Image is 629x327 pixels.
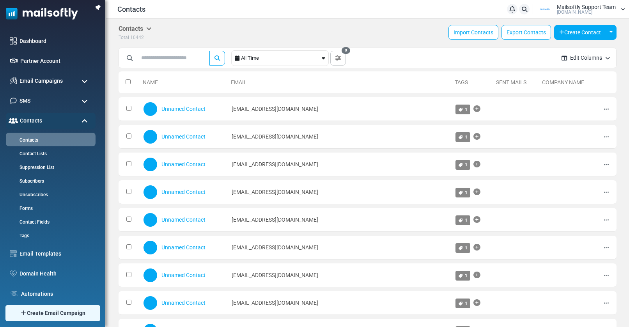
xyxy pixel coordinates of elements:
[6,178,94,185] a: Subscribers
[455,105,470,114] a: 1
[21,290,92,298] a: Automations
[9,118,18,123] img: contacts-icon-active.svg
[20,117,42,125] span: Contacts
[465,162,468,167] span: 1
[228,153,452,176] td: [EMAIL_ADDRESS][DOMAIN_NAME]
[19,250,92,258] a: Email Templates
[465,245,468,251] span: 1
[161,300,206,306] a: Unnamed Contact
[6,137,94,144] a: Contacts
[465,134,468,140] span: 1
[6,191,94,198] a: Unsubscribes
[473,156,480,172] a: Add Tag
[19,37,92,45] a: Dashboard
[6,150,94,157] a: Contact Lists
[465,217,468,223] span: 1
[455,132,470,142] a: 1
[330,51,346,66] button: 0
[119,25,152,32] h5: Contacts
[130,35,144,40] span: 10442
[465,107,468,112] span: 1
[27,309,85,317] span: Create Email Campaign
[10,37,17,44] img: dashboard-icon.svg
[455,79,468,85] a: Tags
[473,212,480,227] a: Add Tag
[161,106,206,112] a: Unnamed Contact
[6,232,94,239] a: Tags
[10,97,17,104] img: sms-icon.png
[455,243,470,253] a: 1
[535,4,555,15] img: User Logo
[455,215,470,225] a: 1
[10,270,17,277] img: domain-health-icon.svg
[19,77,63,85] span: Email Campaigns
[228,263,452,287] td: [EMAIL_ADDRESS][DOMAIN_NAME]
[465,190,468,195] span: 1
[161,161,206,167] a: Unnamed Contact
[557,10,592,14] span: [DOMAIN_NAME]
[496,79,526,85] a: Sent Mails
[6,205,94,212] a: Forms
[6,164,94,171] a: Suppression List
[555,48,616,68] button: Edit Columns
[473,184,480,200] a: Add Tag
[455,271,470,281] a: 1
[473,129,480,144] a: Add Tag
[241,51,320,66] div: All Time
[228,97,452,121] td: [EMAIL_ADDRESS][DOMAIN_NAME]
[228,125,452,149] td: [EMAIL_ADDRESS][DOMAIN_NAME]
[542,79,584,85] a: Company Name
[535,4,625,15] a: User Logo Mailsoftly Support Team [DOMAIN_NAME]
[228,208,452,232] td: [EMAIL_ADDRESS][DOMAIN_NAME]
[10,290,18,299] img: workflow.svg
[117,4,145,14] span: Contacts
[228,236,452,259] td: [EMAIL_ADDRESS][DOMAIN_NAME]
[455,188,470,197] a: 1
[455,160,470,170] a: 1
[465,273,468,278] span: 1
[473,101,480,117] a: Add Tag
[455,299,470,308] a: 1
[473,295,480,311] a: Add Tag
[448,25,498,40] a: Import Contacts
[473,240,480,255] a: Add Tag
[19,97,30,105] span: SMS
[20,57,92,65] a: Partner Account
[228,180,452,204] td: [EMAIL_ADDRESS][DOMAIN_NAME]
[554,25,606,40] button: Create Contact
[10,77,17,84] img: campaigns-icon.png
[143,79,158,85] a: Name
[501,25,551,40] a: Export Contacts
[10,250,17,257] img: email-templates-icon.svg
[161,217,206,223] a: Unnamed Contact
[465,300,468,306] span: 1
[161,133,206,140] a: Unnamed Contact
[6,219,94,226] a: Contact Fields
[161,272,206,278] a: Unnamed Contact
[473,267,480,283] a: Add Tag
[228,291,452,315] td: [EMAIL_ADDRESS][DOMAIN_NAME]
[119,35,129,40] span: Total
[161,189,206,195] a: Unnamed Contact
[19,270,92,278] a: Domain Health
[231,79,247,85] a: Email
[557,4,616,10] span: Mailsoftly Support Team
[342,47,350,54] span: 0
[161,244,206,251] a: Unnamed Contact
[542,79,584,85] span: translation missing: en.crm_contacts.form.list_header.company_name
